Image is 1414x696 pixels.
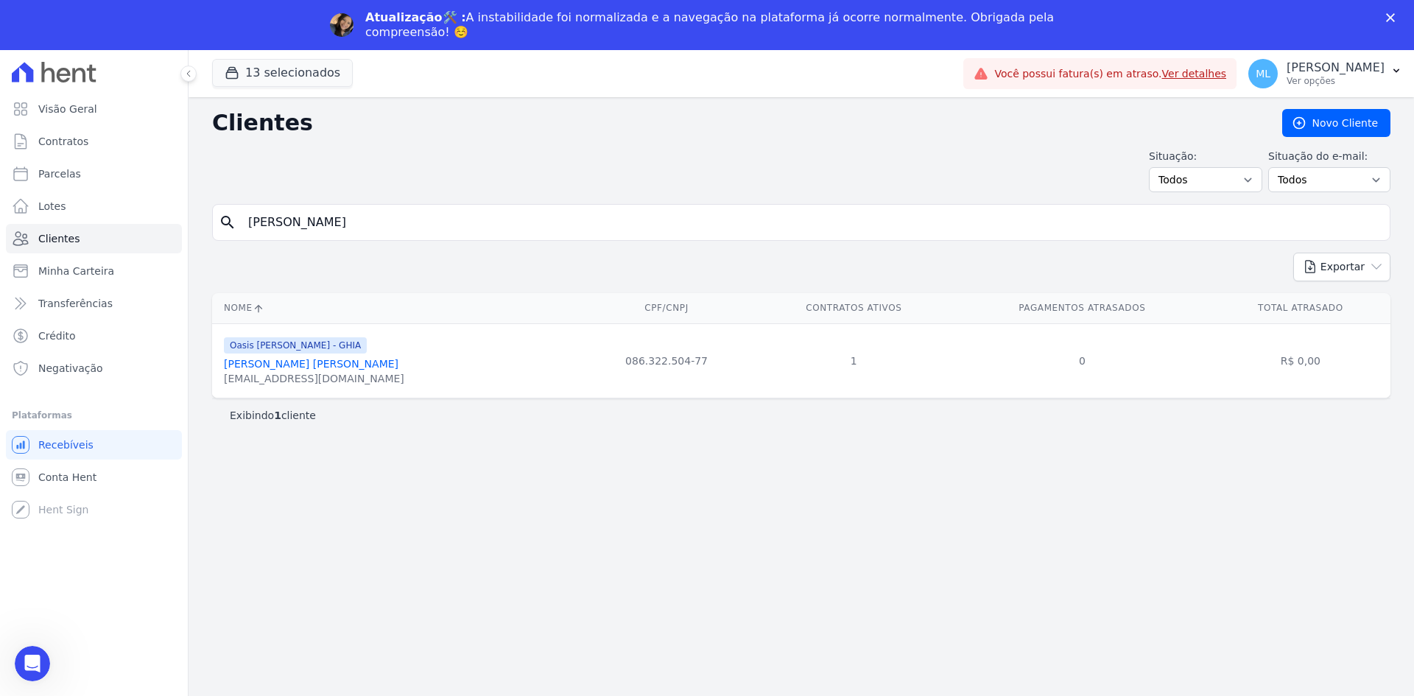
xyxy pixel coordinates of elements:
[6,224,182,253] a: Clientes
[6,463,182,492] a: Conta Hent
[6,191,182,221] a: Lotes
[38,470,96,485] span: Conta Hent
[230,408,316,423] p: Exibindo cliente
[239,208,1384,237] input: Buscar por nome, CPF ou e-mail
[1237,53,1414,94] button: ML [PERSON_NAME] Ver opções
[754,323,954,398] td: 1
[6,159,182,189] a: Parcelas
[224,337,367,354] span: Oasis [PERSON_NAME] - GHIA
[219,214,236,231] i: search
[579,293,753,323] th: CPF/CNPJ
[6,289,182,318] a: Transferências
[38,102,97,116] span: Visão Geral
[212,293,579,323] th: Nome
[6,354,182,383] a: Negativação
[954,323,1211,398] td: 0
[994,66,1226,82] span: Você possui fatura(s) em atraso.
[224,371,404,386] div: [EMAIL_ADDRESS][DOMAIN_NAME]
[38,264,114,278] span: Minha Carteira
[38,134,88,149] span: Contratos
[6,430,182,460] a: Recebíveis
[38,199,66,214] span: Lotes
[212,59,353,87] button: 13 selecionados
[1287,75,1385,87] p: Ver opções
[38,296,113,311] span: Transferências
[1293,253,1390,281] button: Exportar
[274,409,281,421] b: 1
[954,293,1211,323] th: Pagamentos Atrasados
[38,437,94,452] span: Recebíveis
[1256,68,1270,79] span: ML
[1162,68,1227,80] a: Ver detalhes
[1149,149,1262,164] label: Situação:
[579,323,753,398] td: 086.322.504-77
[38,328,76,343] span: Crédito
[330,13,353,37] img: Profile image for Adriane
[6,256,182,286] a: Minha Carteira
[6,127,182,156] a: Contratos
[365,10,466,24] b: Atualização🛠️ :
[38,231,80,246] span: Clientes
[1386,13,1401,22] div: Fechar
[1282,109,1390,137] a: Novo Cliente
[365,10,1060,40] div: A instabilidade foi normalizada e a navegação na plataforma já ocorre normalmente. Obrigada pela ...
[754,293,954,323] th: Contratos Ativos
[212,110,1259,136] h2: Clientes
[12,407,176,424] div: Plataformas
[6,321,182,351] a: Crédito
[224,358,398,370] a: [PERSON_NAME] [PERSON_NAME]
[15,646,50,681] iframe: Intercom live chat
[1211,293,1390,323] th: Total Atrasado
[1211,323,1390,398] td: R$ 0,00
[38,166,81,181] span: Parcelas
[38,361,103,376] span: Negativação
[6,94,182,124] a: Visão Geral
[1268,149,1390,164] label: Situação do e-mail:
[1287,60,1385,75] p: [PERSON_NAME]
